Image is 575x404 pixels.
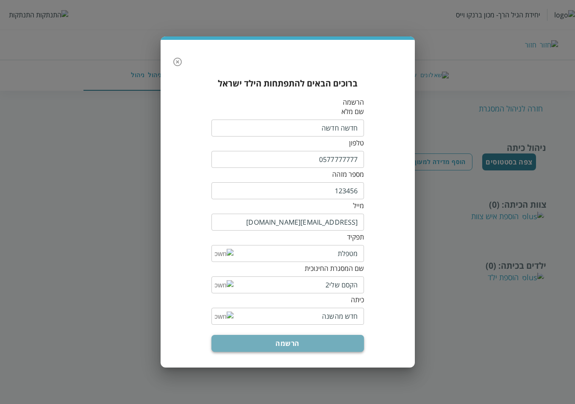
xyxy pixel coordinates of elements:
[211,232,364,242] div: תפקיד
[211,138,364,148] div: טלפון
[215,249,233,259] img: down
[211,295,364,304] div: כיתה
[233,245,358,262] input: תפקיד
[211,170,364,179] div: מספר מזהה
[211,335,364,352] button: הרשמה
[211,182,364,199] input: מספר מזהה
[211,201,364,210] div: מייל
[211,214,364,231] input: מייל
[211,120,364,137] input: שם מלא
[233,308,358,325] input: כיתה
[233,276,358,293] input: שם המסגרת החינוכית
[211,107,364,116] div: שם מלא
[211,98,364,107] p: הרשמה
[176,78,399,89] h3: ברוכים הבאים להתפתחות הילד ישראל
[215,312,233,321] img: down
[215,280,233,290] img: down
[211,151,364,168] input: טלפון
[211,264,364,273] div: שם המסגרת החינוכית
